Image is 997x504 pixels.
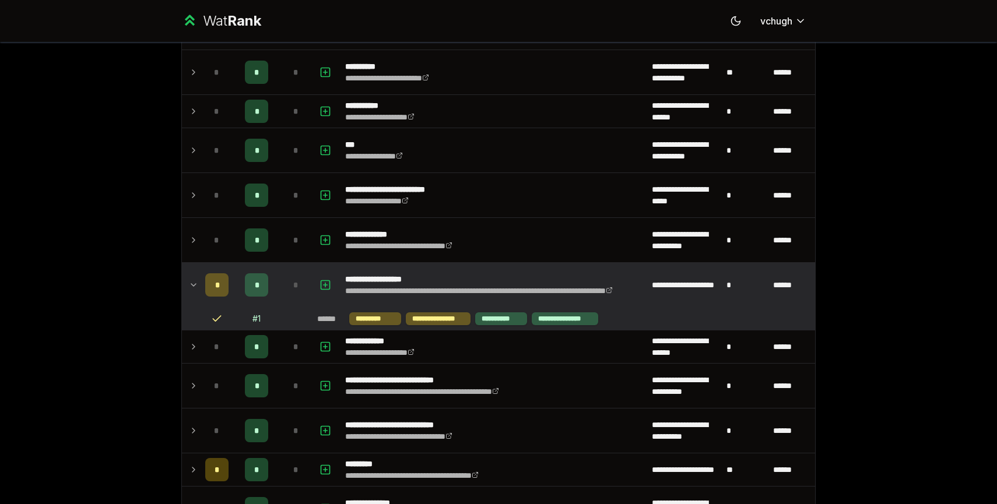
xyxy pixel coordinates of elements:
[203,12,261,30] div: Wat
[252,313,261,325] div: # 1
[181,12,261,30] a: WatRank
[751,10,816,31] button: vchugh
[760,14,792,28] span: vchugh
[227,12,261,29] span: Rank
